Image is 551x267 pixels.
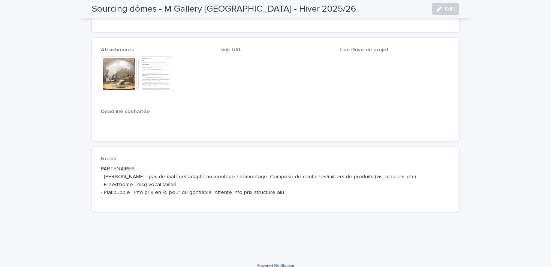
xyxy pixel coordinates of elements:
p: - [340,56,450,64]
span: Deadline souhaitée [101,109,150,114]
p: - [101,118,450,126]
h2: Sourcing dômes - M Gallery [GEOGRAPHIC_DATA] - Hiver 2025/26 [92,4,356,15]
span: Edit [445,6,454,12]
span: Attachments [101,47,134,52]
p: - [220,56,331,64]
p: PARTENAIRES : - [PERSON_NAME] : pas de matériel adapté au montage / démontage. Composé de centain... [101,165,450,196]
span: Lien Drive du projet [340,47,389,52]
button: Edit [432,3,459,15]
span: Notes [101,156,116,161]
span: Link URL [220,47,241,52]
